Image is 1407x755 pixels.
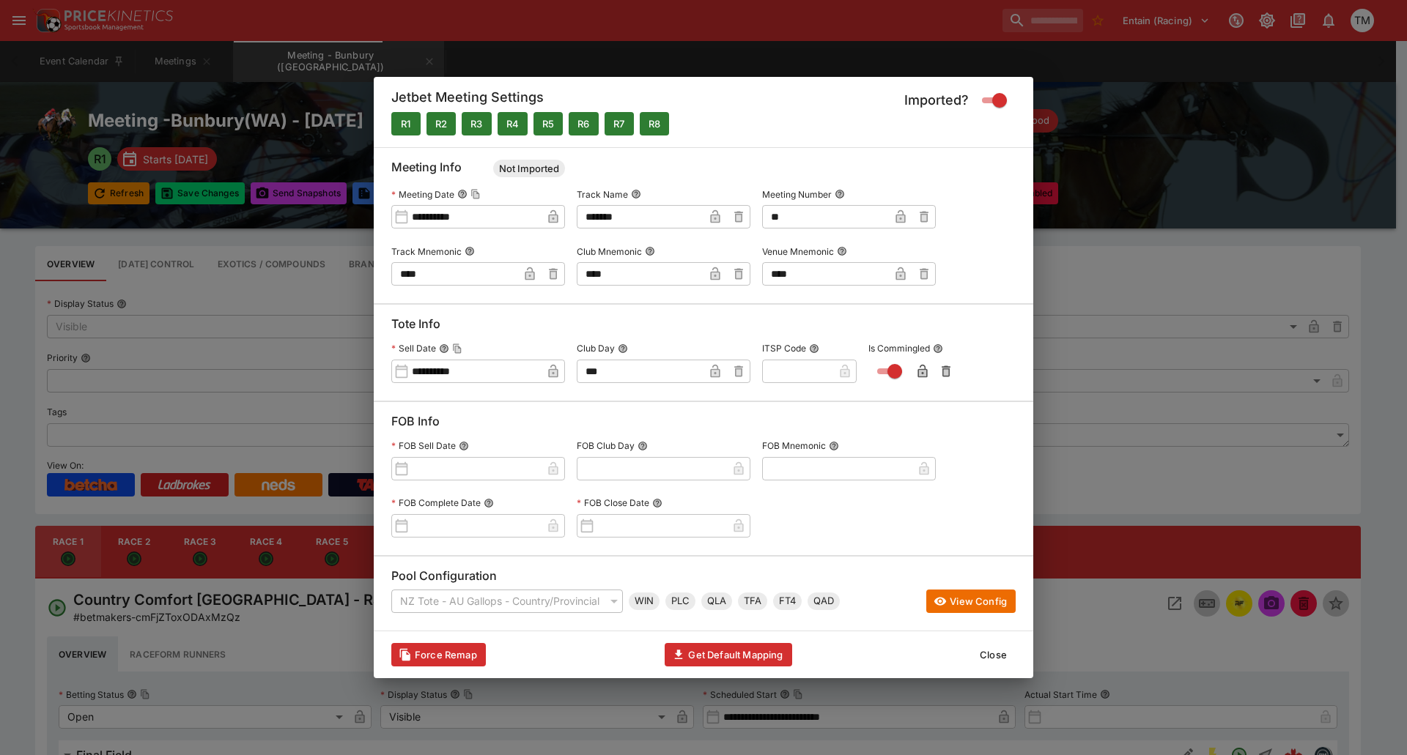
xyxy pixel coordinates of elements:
div: Quinella [701,592,732,610]
p: Venue Mnemonic [762,245,834,258]
div: Win [629,592,660,610]
div: Place [665,592,695,610]
button: Meeting Number [835,189,845,199]
button: Mapped to M21 and Imported [569,112,598,135]
div: NZ Tote - AU Gallops - Country/Provincial [391,590,623,613]
p: Sell Date [391,342,436,354]
button: Mapped to M21 and Imported [391,112,421,135]
button: View Config [926,590,1016,613]
button: Copy To Clipboard [470,189,481,199]
button: Club Mnemonic [645,246,655,256]
button: Sell DateCopy To Clipboard [439,343,449,354]
p: FOB Complete Date [391,496,481,509]
button: Mapped to M21 and Imported [462,112,491,135]
p: ITSP Code [762,342,806,354]
button: Copy To Clipboard [452,343,462,354]
button: FOB Club Day [638,441,648,451]
button: Get Default Mapping Info [665,643,791,666]
span: QLA [701,594,732,609]
button: Mapped to M21 and Imported [640,112,669,135]
p: Club Mnemonic [577,245,642,258]
p: Meeting Number [762,188,832,201]
span: TFA [738,594,767,609]
span: PLC [665,594,695,609]
p: Meeting Date [391,188,454,201]
h6: Pool Configuration [391,568,1016,590]
h6: FOB Info [391,414,1016,435]
div: First Four [773,592,802,610]
button: Mapped to M21 and Imported [605,112,634,135]
p: Is Commingled [868,342,930,354]
button: FOB Complete Date [484,498,494,508]
p: FOB Sell Date [391,439,456,452]
button: Clears data required to update with latest templates [391,643,486,666]
h5: Jetbet Meeting Settings [391,89,544,112]
span: WIN [629,594,660,609]
button: FOB Mnemonic [829,441,839,451]
span: QAD [808,594,840,609]
button: Mapped to M21 and Imported [426,112,456,135]
button: Mapped to M21 and Imported [498,112,528,135]
button: Meeting DateCopy To Clipboard [457,189,468,199]
div: Meeting Status [493,160,565,177]
div: Tote Pool Quaddie [808,592,840,610]
button: Mapped to M21 and Imported [533,112,563,135]
p: FOB Close Date [577,496,649,509]
button: Track Mnemonic [465,246,475,256]
div: Trifecta [738,592,767,610]
button: Club Day [618,343,628,354]
h5: Imported? [904,92,969,108]
p: Track Name [577,188,628,201]
h6: Tote Info [391,316,1016,338]
p: FOB Mnemonic [762,439,826,452]
button: ITSP Code [809,343,819,354]
p: FOB Club Day [577,439,635,452]
button: Close [971,643,1016,666]
h6: Meeting Info [391,160,1016,183]
button: FOB Close Date [652,498,662,508]
span: FT4 [773,594,802,609]
button: FOB Sell Date [459,441,469,451]
button: Is Commingled [933,343,943,354]
p: Club Day [577,342,615,354]
button: Track Name [631,189,641,199]
p: Track Mnemonic [391,245,462,258]
span: Not Imported [493,162,565,176]
button: Venue Mnemonic [837,246,847,256]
